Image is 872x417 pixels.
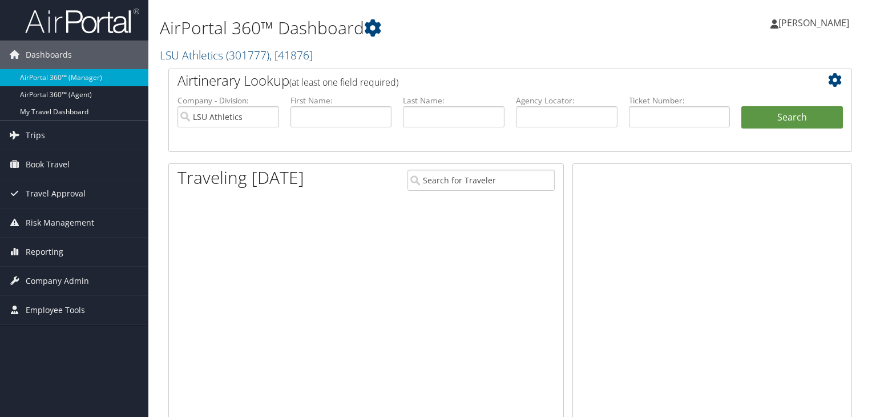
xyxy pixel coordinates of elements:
[741,106,843,129] button: Search
[26,179,86,208] span: Travel Approval
[516,95,617,106] label: Agency Locator:
[226,47,269,63] span: ( 301777 )
[177,71,786,90] h2: Airtinerary Lookup
[403,95,504,106] label: Last Name:
[26,296,85,324] span: Employee Tools
[26,41,72,69] span: Dashboards
[26,150,70,179] span: Book Travel
[160,47,313,63] a: LSU Athletics
[25,7,139,34] img: airportal-logo.png
[26,238,63,266] span: Reporting
[289,76,398,89] span: (at least one field required)
[160,16,627,40] h1: AirPortal 360™ Dashboard
[26,267,89,295] span: Company Admin
[177,166,304,190] h1: Traveling [DATE]
[26,121,45,150] span: Trips
[778,17,849,29] span: [PERSON_NAME]
[177,95,279,106] label: Company - Division:
[26,209,94,237] span: Risk Management
[290,95,392,106] label: First Name:
[770,6,861,40] a: [PERSON_NAME]
[629,95,730,106] label: Ticket Number:
[407,170,555,191] input: Search for Traveler
[269,47,313,63] span: , [ 41876 ]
